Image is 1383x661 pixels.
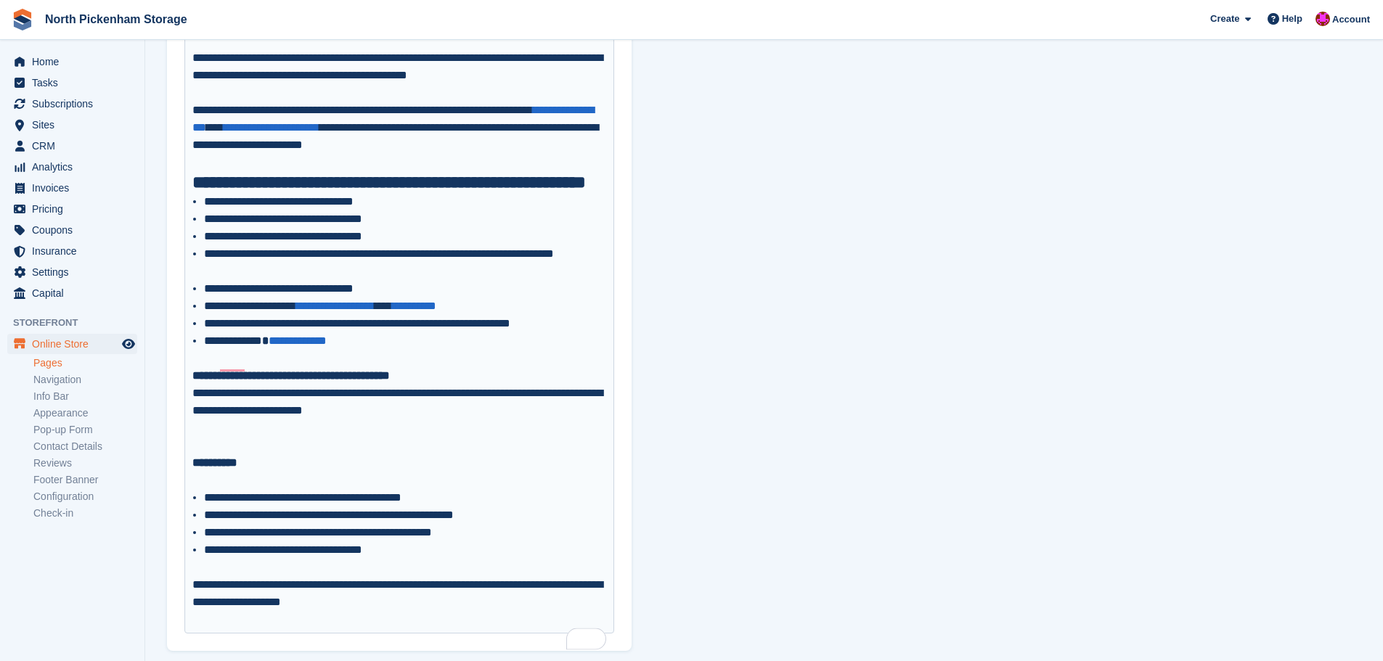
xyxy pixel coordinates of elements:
a: menu [7,136,137,156]
a: Pages [33,356,137,370]
span: Tasks [32,73,119,93]
a: menu [7,220,137,240]
a: menu [7,262,137,282]
img: stora-icon-8386f47178a22dfd0bd8f6a31ec36ba5ce8667c1dd55bd0f319d3a0aa187defe.svg [12,9,33,30]
a: menu [7,52,137,72]
a: menu [7,94,137,114]
span: Insurance [32,241,119,261]
span: Sites [32,115,119,135]
span: Invoices [32,178,119,198]
span: Storefront [13,316,144,330]
a: Appearance [33,406,137,420]
a: menu [7,115,137,135]
span: Create [1210,12,1239,26]
img: Dylan Taylor [1315,12,1330,26]
span: Home [32,52,119,72]
span: Online Store [32,334,119,354]
span: Analytics [32,157,119,177]
a: Info Bar [33,390,137,403]
a: menu [7,199,137,219]
a: menu [7,241,137,261]
a: Reviews [33,456,137,470]
a: menu [7,334,137,354]
a: menu [7,157,137,177]
span: Account [1332,12,1370,27]
span: CRM [32,136,119,156]
a: Pop-up Form [33,423,137,437]
a: menu [7,283,137,303]
span: Pricing [32,199,119,219]
a: North Pickenham Storage [39,7,193,31]
a: Navigation [33,373,137,387]
a: Check-in [33,506,137,520]
a: Configuration [33,490,137,504]
a: menu [7,178,137,198]
a: Contact Details [33,440,137,453]
a: Preview store [120,335,137,353]
span: Coupons [32,220,119,240]
span: Capital [32,283,119,303]
span: Help [1282,12,1302,26]
span: Subscriptions [32,94,119,114]
a: menu [7,73,137,93]
a: Footer Banner [33,473,137,487]
span: Settings [32,262,119,282]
